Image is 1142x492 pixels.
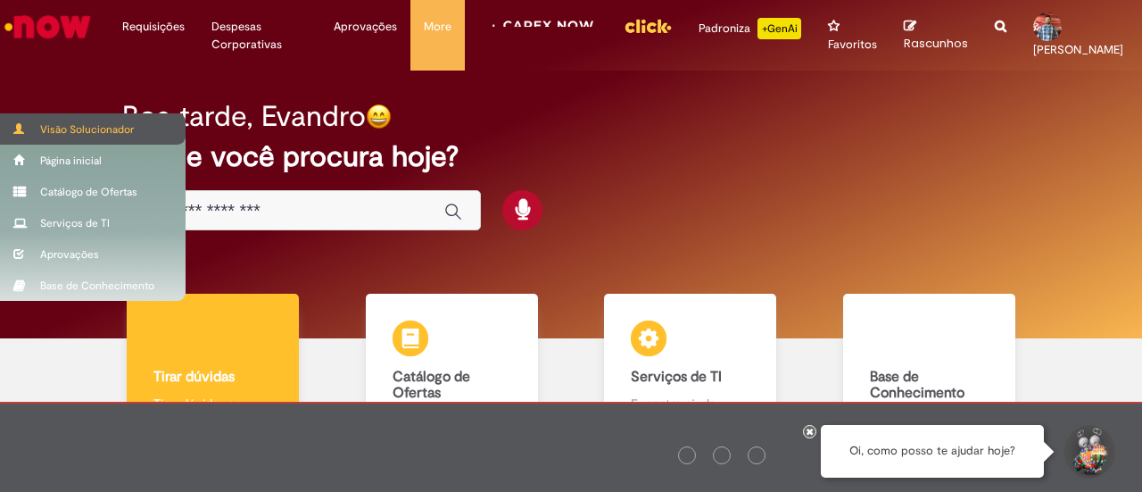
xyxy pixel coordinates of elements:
span: Rascunhos [904,35,968,52]
h2: O que você procura hoje? [122,141,1019,172]
span: More [424,18,451,36]
span: Aprovações [334,18,397,36]
a: Serviços de TI Encontre ajuda [571,294,810,448]
img: logo_footer_twitter.png [717,453,726,462]
span: [PERSON_NAME] [1033,42,1123,57]
a: Catálogo de Ofertas Abra uma solicitação [333,294,572,448]
a: Tirar dúvidas Tirar dúvidas com Lupi Assist e Gen Ai [94,294,333,448]
b: Tirar dúvidas [153,368,235,386]
b: Serviços de TI [631,368,722,386]
img: logo_footer_linkedin.png [752,452,761,463]
span: Requisições [122,18,185,36]
div: Oi, como posso te ajudar hoje? [821,425,1044,478]
b: Base de Conhecimento [870,368,964,402]
h2: Boa tarde, Evandro [122,101,366,132]
img: happy-face.png [366,104,392,129]
button: Iniciar Conversa de Suporte [1062,425,1115,479]
b: Catálogo de Ofertas [393,368,470,402]
a: Rascunhos [904,19,968,52]
img: logo_footer_youtube.png [782,444,806,467]
div: Padroniza [699,18,801,39]
span: Despesas Corporativas [211,18,307,54]
img: logo_footer_facebook.png [683,453,691,462]
span: Favoritos [828,36,877,54]
p: Tirar dúvidas com Lupi Assist e Gen Ai [153,395,272,430]
img: ServiceNow [2,9,94,45]
img: CapexLogo5.png [478,18,597,54]
img: logo_footer_ambev_rotulo_gray.png [309,421,411,457]
p: +GenAi [757,18,801,39]
a: Base de Conhecimento Consulte e aprenda [810,294,1049,448]
img: click_logo_yellow_360x200.png [624,13,672,39]
p: Encontre ajuda [631,395,749,413]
